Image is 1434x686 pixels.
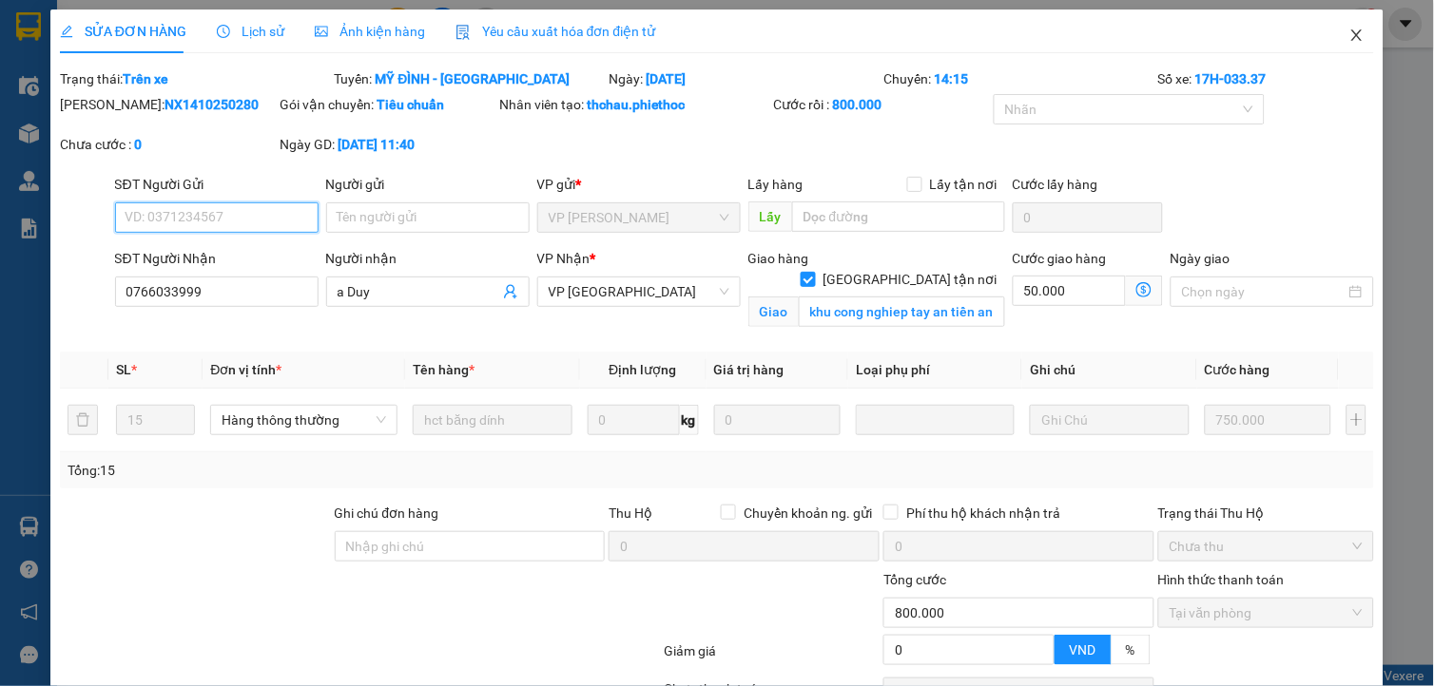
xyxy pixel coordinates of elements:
[774,94,990,115] div: Cước rồi :
[1170,599,1363,627] span: Tại văn phòng
[1182,281,1346,302] input: Ngày giao
[1205,405,1332,435] input: 0
[610,362,677,377] span: Định lượng
[922,174,1005,195] span: Lấy tận nơi
[1070,642,1096,657] span: VND
[549,203,729,232] span: VP Nguyễn Xiển
[280,94,495,115] div: Gói vận chuyển:
[217,25,230,38] span: clock-circle
[1170,532,1363,561] span: Chưa thu
[714,405,842,435] input: 0
[315,25,328,38] span: picture
[1013,177,1098,192] label: Cước lấy hàng
[662,640,882,674] div: Giảm giá
[60,134,276,155] div: Chưa cước :
[60,25,73,38] span: edit
[134,137,142,152] b: 0
[499,94,770,115] div: Nhân viên tạo:
[68,460,554,481] div: Tổng: 15
[217,24,284,39] span: Lịch sử
[413,405,572,435] input: VD: Bàn, Ghế
[222,406,386,434] span: Hàng thông thường
[413,362,475,377] span: Tên hàng
[748,296,799,327] span: Giao
[455,25,471,40] img: icon
[338,137,415,152] b: [DATE] 11:40
[1347,405,1366,435] button: plus
[883,572,946,587] span: Tổng cước
[116,362,131,377] span: SL
[748,201,792,232] span: Lấy
[736,503,880,524] span: Chuyển khoản ng. gửi
[503,284,518,299] span: user-add
[934,71,968,86] b: 14:15
[537,251,591,266] span: VP Nhận
[280,134,495,155] div: Ngày GD:
[1030,405,1189,435] input: Ghi Chú
[210,362,281,377] span: Đơn vị tính
[882,68,1156,89] div: Chuyến:
[1013,251,1107,266] label: Cước giao hàng
[455,24,656,39] span: Yêu cầu xuất hóa đơn điện tử
[68,405,98,435] button: delete
[1330,10,1384,63] button: Close
[792,201,1005,232] input: Dọc đường
[376,71,571,86] b: MỸ ĐÌNH - [GEOGRAPHIC_DATA]
[1013,276,1127,306] input: Cước giao hàng
[646,71,686,86] b: [DATE]
[899,503,1068,524] span: Phí thu hộ khách nhận trả
[537,174,741,195] div: VP gửi
[1195,71,1267,86] b: 17H-033.37
[587,97,686,112] b: thchau.phiethoc
[1156,68,1376,89] div: Số xe:
[123,71,168,86] b: Trên xe
[333,68,608,89] div: Tuyến:
[799,296,1005,327] input: Giao tận nơi
[1136,282,1152,297] span: dollar-circle
[165,97,259,112] b: NX1410250280
[607,68,882,89] div: Ngày:
[714,362,785,377] span: Giá trị hàng
[60,94,276,115] div: [PERSON_NAME]:
[848,352,1022,389] th: Loại phụ phí
[315,24,425,39] span: Ảnh kiện hàng
[816,269,1005,290] span: [GEOGRAPHIC_DATA] tận nơi
[1126,642,1135,657] span: %
[1013,202,1164,233] input: Cước lấy hàng
[335,531,606,562] input: Ghi chú đơn hàng
[748,177,804,192] span: Lấy hàng
[60,24,186,39] span: SỬA ĐƠN HÀNG
[1022,352,1196,389] th: Ghi chú
[335,505,439,521] label: Ghi chú đơn hàng
[833,97,882,112] b: 800.000
[748,251,809,266] span: Giao hàng
[1205,362,1270,377] span: Cước hàng
[1349,28,1365,43] span: close
[1171,251,1231,266] label: Ngày giao
[549,277,729,306] span: VP Tiền Hải
[680,405,699,435] span: kg
[326,174,530,195] div: Người gửi
[115,248,319,269] div: SĐT Người Nhận
[1158,572,1285,587] label: Hình thức thanh toán
[115,174,319,195] div: SĐT Người Gửi
[609,505,652,521] span: Thu Hộ
[326,248,530,269] div: Người nhận
[58,68,333,89] div: Trạng thái:
[377,97,444,112] b: Tiêu chuẩn
[1158,503,1374,524] div: Trạng thái Thu Hộ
